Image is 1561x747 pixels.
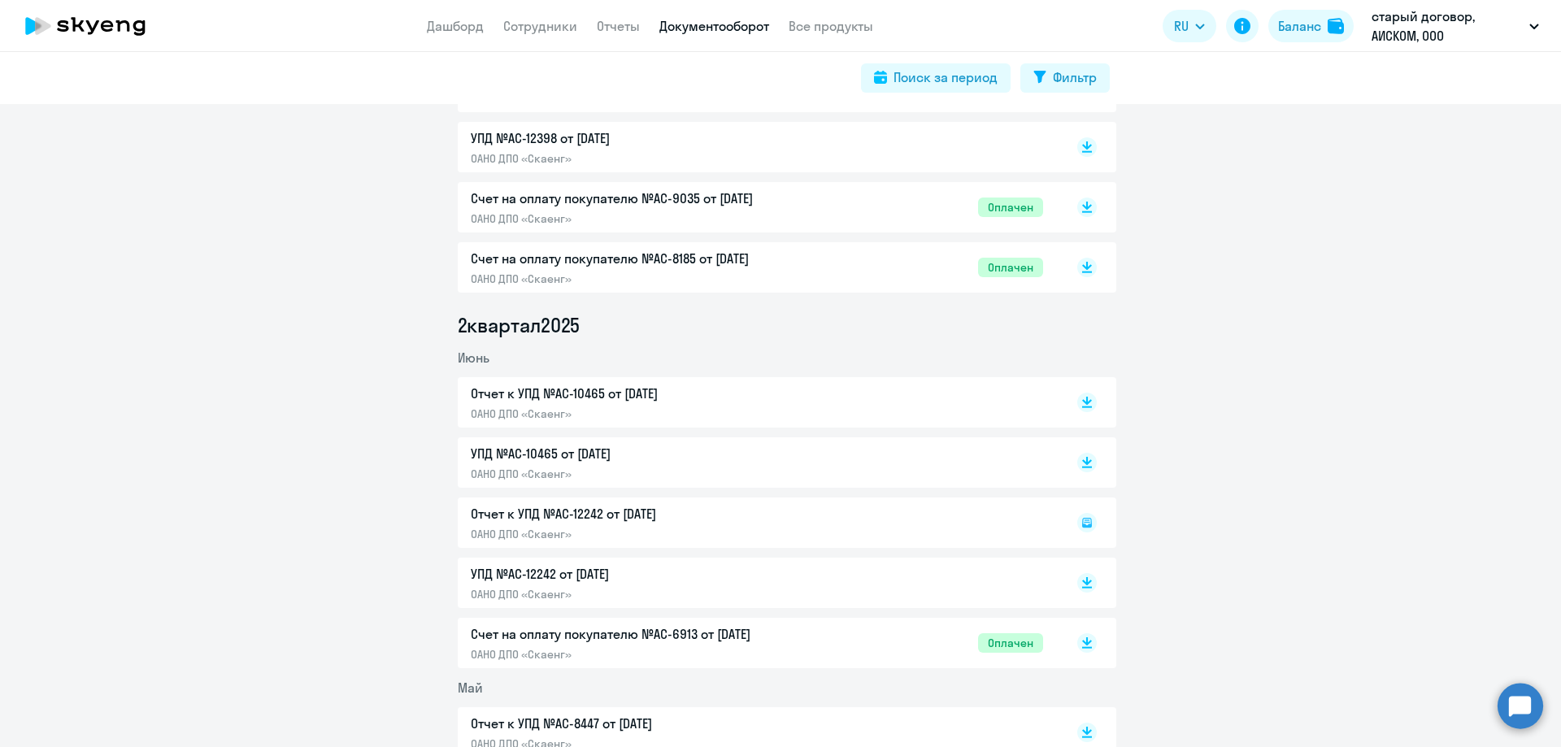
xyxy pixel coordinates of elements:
[471,211,812,226] p: ОАНО ДПО «Скаенг»
[1020,63,1110,93] button: Фильтр
[471,249,1043,286] a: Счет на оплату покупателю №AC-8185 от [DATE]ОАНО ДПО «Скаенг»Оплачен
[471,384,1043,421] a: Отчет к УПД №AC-10465 от [DATE]ОАНО ДПО «Скаенг»
[978,258,1043,277] span: Оплачен
[471,444,1043,481] a: УПД №AC-10465 от [DATE]ОАНО ДПО «Скаенг»
[1174,16,1189,36] span: RU
[471,189,1043,226] a: Счет на оплату покупателю №AC-9035 от [DATE]ОАНО ДПО «Скаенг»Оплачен
[503,18,577,34] a: Сотрудники
[789,18,873,34] a: Все продукты
[471,564,1043,602] a: УПД №AC-12242 от [DATE]ОАНО ДПО «Скаенг»
[458,350,489,366] span: Июнь
[1268,10,1354,42] button: Балансbalance
[471,624,1043,662] a: Счет на оплату покупателю №AC-6913 от [DATE]ОАНО ДПО «Скаенг»Оплачен
[471,624,812,644] p: Счет на оплату покупателю №AC-6913 от [DATE]
[1163,10,1216,42] button: RU
[1278,16,1321,36] div: Баланс
[471,128,812,148] p: УПД №AC-12398 от [DATE]
[471,249,812,268] p: Счет на оплату покупателю №AC-8185 от [DATE]
[978,633,1043,653] span: Оплачен
[597,18,640,34] a: Отчеты
[471,128,1043,166] a: УПД №AC-12398 от [DATE]ОАНО ДПО «Скаенг»
[471,406,812,421] p: ОАНО ДПО «Скаенг»
[471,564,812,584] p: УПД №AC-12242 от [DATE]
[458,312,1116,338] li: 2 квартал 2025
[471,647,812,662] p: ОАНО ДПО «Скаенг»
[978,198,1043,217] span: Оплачен
[471,444,812,463] p: УПД №AC-10465 от [DATE]
[471,384,812,403] p: Отчет к УПД №AC-10465 от [DATE]
[1372,7,1523,46] p: старый договор, АИСКОМ, ООО
[471,587,812,602] p: ОАНО ДПО «Скаенг»
[458,680,483,696] span: Май
[1363,7,1547,46] button: старый договор, АИСКОМ, ООО
[471,271,812,286] p: ОАНО ДПО «Скаенг»
[471,467,812,481] p: ОАНО ДПО «Скаенг»
[659,18,769,34] a: Документооборот
[471,714,812,733] p: Отчет к УПД №AC-8447 от [DATE]
[1053,67,1097,87] div: Фильтр
[894,67,998,87] div: Поиск за период
[861,63,1011,93] button: Поиск за период
[427,18,484,34] a: Дашборд
[471,151,812,166] p: ОАНО ДПО «Скаенг»
[1328,18,1344,34] img: balance
[471,189,812,208] p: Счет на оплату покупателю №AC-9035 от [DATE]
